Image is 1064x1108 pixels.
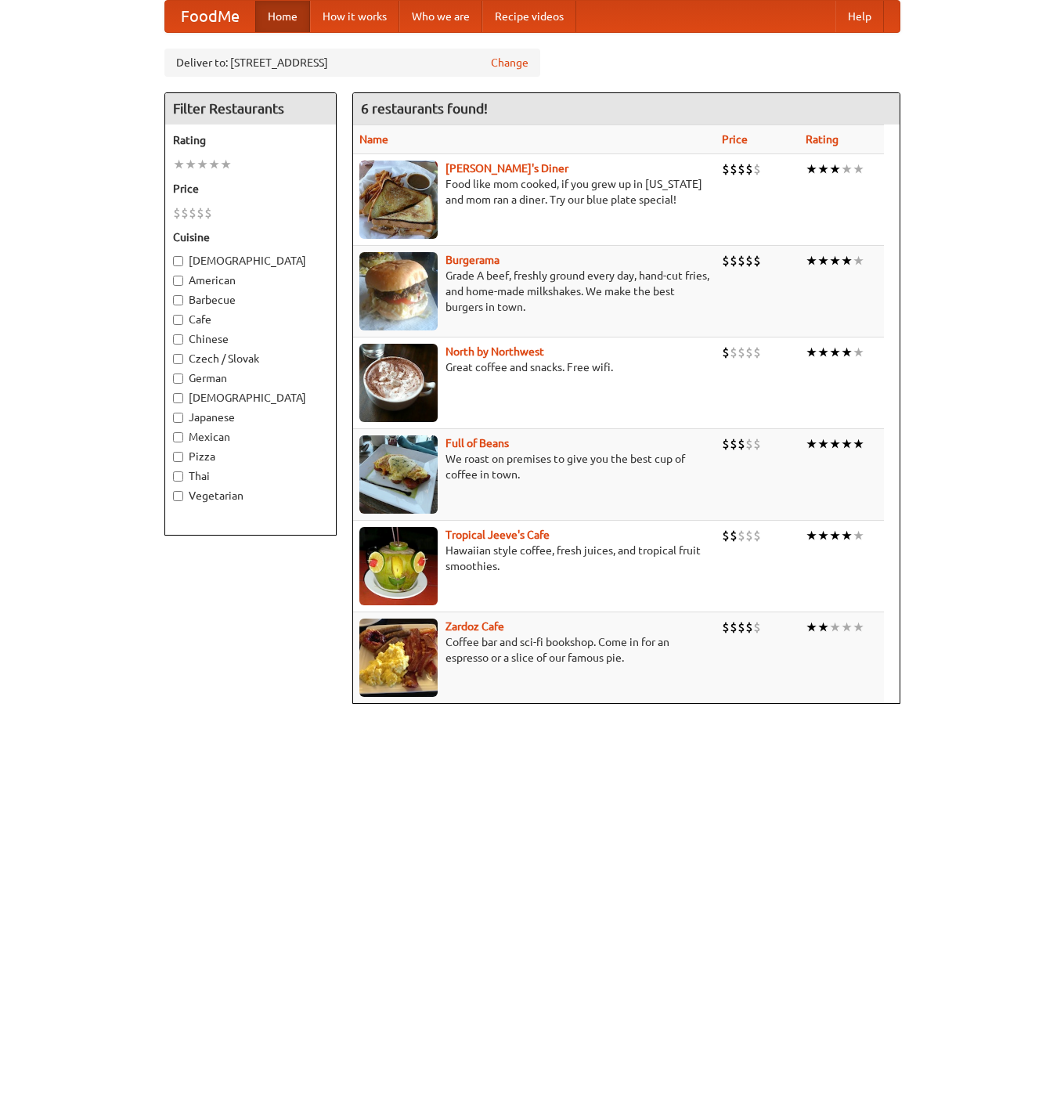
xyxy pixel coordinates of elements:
[173,204,181,222] li: $
[173,429,328,445] label: Mexican
[173,410,328,425] label: Japanese
[173,471,183,482] input: Thai
[189,204,197,222] li: $
[722,527,730,544] li: $
[173,229,328,245] h5: Cuisine
[738,252,745,269] li: $
[853,252,864,269] li: ★
[730,435,738,453] li: $
[753,344,761,361] li: $
[445,162,568,175] a: [PERSON_NAME]'s Diner
[817,252,829,269] li: ★
[753,252,761,269] li: $
[853,527,864,544] li: ★
[173,253,328,269] label: [DEMOGRAPHIC_DATA]
[745,252,753,269] li: $
[359,344,438,422] img: north.jpg
[359,435,438,514] img: beans.jpg
[173,334,183,345] input: Chinese
[173,452,183,462] input: Pizza
[806,619,817,636] li: ★
[173,256,183,266] input: [DEMOGRAPHIC_DATA]
[806,161,817,178] li: ★
[359,359,709,375] p: Great coffee and snacks. Free wifi.
[361,101,488,116] ng-pluralize: 6 restaurants found!
[173,292,328,308] label: Barbecue
[722,133,748,146] a: Price
[722,619,730,636] li: $
[722,252,730,269] li: $
[806,133,839,146] a: Rating
[164,49,540,77] div: Deliver to: [STREET_ADDRESS]
[753,619,761,636] li: $
[817,435,829,453] li: ★
[730,619,738,636] li: $
[745,527,753,544] li: $
[853,161,864,178] li: ★
[445,254,500,266] a: Burgerama
[173,331,328,347] label: Chinese
[753,435,761,453] li: $
[310,1,399,32] a: How it works
[173,432,183,442] input: Mexican
[853,619,864,636] li: ★
[173,449,328,464] label: Pizza
[722,435,730,453] li: $
[181,204,189,222] li: $
[220,156,232,173] li: ★
[173,390,328,406] label: [DEMOGRAPHIC_DATA]
[817,161,829,178] li: ★
[197,156,208,173] li: ★
[753,527,761,544] li: $
[173,312,328,327] label: Cafe
[738,344,745,361] li: $
[359,161,438,239] img: sallys.jpg
[173,181,328,197] h5: Price
[753,161,761,178] li: $
[173,132,328,148] h5: Rating
[841,527,853,544] li: ★
[841,252,853,269] li: ★
[841,344,853,361] li: ★
[173,276,183,286] input: American
[841,435,853,453] li: ★
[173,370,328,386] label: German
[173,315,183,325] input: Cafe
[445,437,509,449] a: Full of Beans
[853,344,864,361] li: ★
[745,161,753,178] li: $
[165,1,255,32] a: FoodMe
[738,619,745,636] li: $
[722,344,730,361] li: $
[173,393,183,403] input: [DEMOGRAPHIC_DATA]
[445,345,544,358] a: North by Northwest
[841,619,853,636] li: ★
[173,272,328,288] label: American
[359,176,709,208] p: Food like mom cooked, if you grew up in [US_STATE] and mom ran a diner. Try our blue plate special!
[745,435,753,453] li: $
[722,161,730,178] li: $
[730,527,738,544] li: $
[829,527,841,544] li: ★
[738,435,745,453] li: $
[173,488,328,503] label: Vegetarian
[730,161,738,178] li: $
[359,527,438,605] img: jeeves.jpg
[359,543,709,574] p: Hawaiian style coffee, fresh juices, and tropical fruit smoothies.
[482,1,576,32] a: Recipe videos
[829,252,841,269] li: ★
[817,344,829,361] li: ★
[445,529,550,541] a: Tropical Jeeve's Cafe
[359,619,438,697] img: zardoz.jpg
[738,161,745,178] li: $
[197,204,204,222] li: $
[173,468,328,484] label: Thai
[806,252,817,269] li: ★
[817,619,829,636] li: ★
[806,435,817,453] li: ★
[853,435,864,453] li: ★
